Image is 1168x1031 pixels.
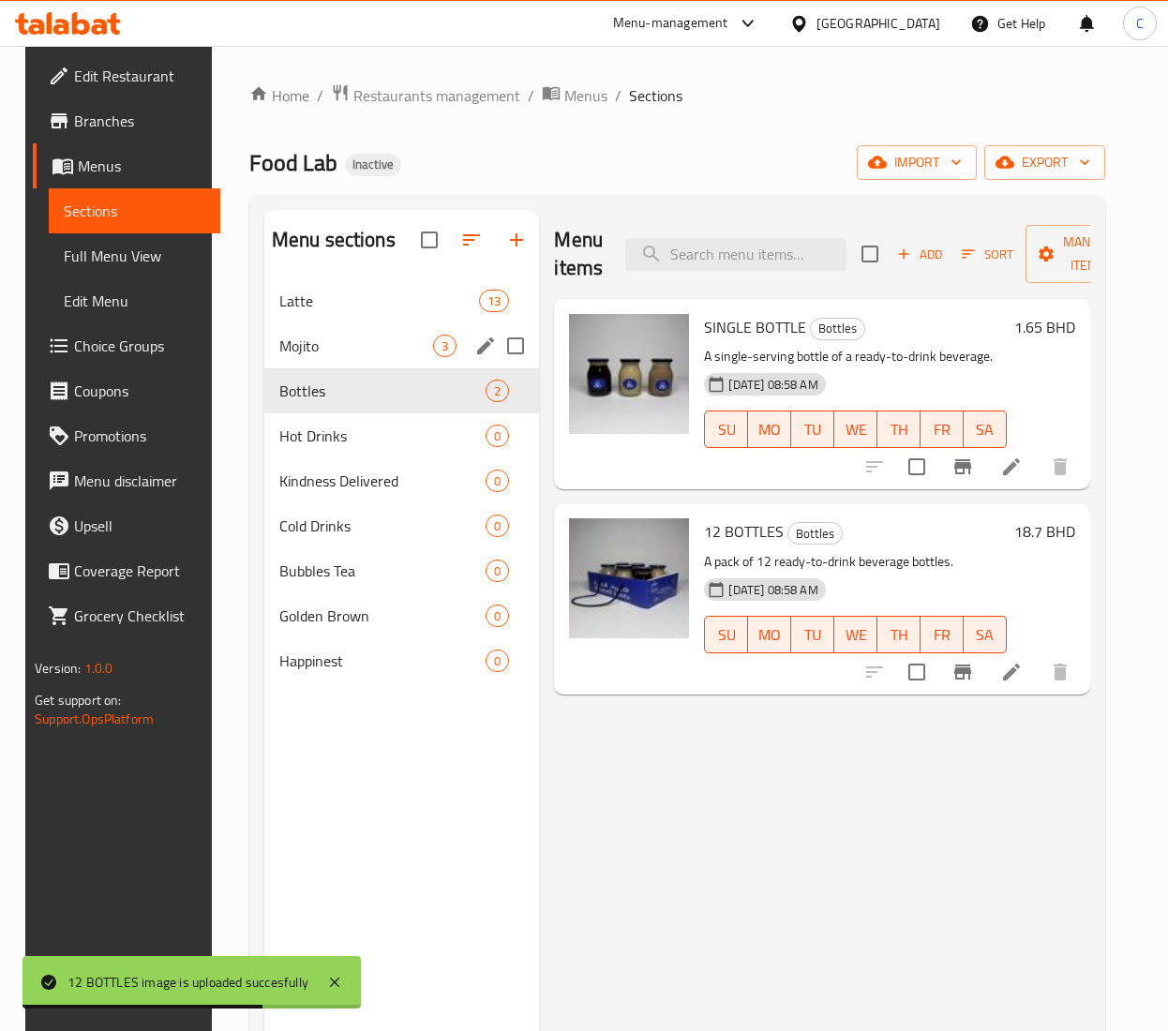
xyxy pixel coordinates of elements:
[78,155,205,177] span: Menus
[487,382,508,400] span: 2
[964,616,1007,653] button: SA
[962,244,1013,265] span: Sort
[410,220,449,260] span: Select all sections
[486,560,509,582] div: items
[272,226,396,254] h2: Menu sections
[877,411,921,448] button: TH
[1038,650,1083,695] button: delete
[569,518,689,638] img: 12 BOTTLES
[264,503,540,548] div: Cold Drinks0
[472,332,500,360] button: edit
[279,425,487,447] span: Hot Drinks
[885,416,913,443] span: TH
[33,413,220,458] a: Promotions
[486,470,509,492] div: items
[721,581,825,599] span: [DATE] 08:58 AM
[49,278,220,323] a: Edit Menu
[528,84,534,107] li: /
[345,157,401,172] span: Inactive
[921,616,964,653] button: FR
[940,650,985,695] button: Branch-specific-item
[1000,661,1023,683] a: Edit menu item
[564,84,607,107] span: Menus
[487,472,508,490] span: 0
[486,650,509,672] div: items
[33,323,220,368] a: Choice Groups
[834,411,877,448] button: WE
[494,217,539,262] button: Add section
[999,151,1090,174] span: export
[756,416,784,443] span: MO
[74,380,205,402] span: Coupons
[799,416,827,443] span: TU
[857,145,977,180] button: import
[971,621,999,649] span: SA
[928,621,956,649] span: FR
[449,217,494,262] span: Sort sections
[787,522,843,545] div: Bottles
[872,151,962,174] span: import
[940,444,985,489] button: Branch-specific-item
[788,523,842,545] span: Bottles
[712,621,741,649] span: SU
[791,411,834,448] button: TU
[33,548,220,593] a: Coverage Report
[928,416,956,443] span: FR
[279,515,487,537] span: Cold Drinks
[249,142,337,184] span: Food Lab
[264,593,540,638] div: Golden Brown0
[264,278,540,323] div: Latte13
[486,425,509,447] div: items
[486,515,509,537] div: items
[1038,444,1083,489] button: delete
[877,616,921,653] button: TH
[1136,13,1144,34] span: C
[950,240,1026,269] span: Sort items
[834,616,877,653] button: WE
[249,83,1105,108] nav: breadcrumb
[748,616,791,653] button: MO
[353,84,520,107] span: Restaurants management
[487,652,508,670] span: 0
[799,621,827,649] span: TU
[35,656,81,680] span: Version:
[542,83,607,108] a: Menus
[64,290,205,312] span: Edit Menu
[279,605,487,627] span: Golden Brown
[704,345,1006,368] p: A single-serving bottle of a ready-to-drink beverage.
[264,368,540,413] div: Bottles2
[264,271,540,691] nav: Menu sections
[74,470,205,492] span: Menu disclaimer
[1014,518,1075,545] h6: 18.7 BHD
[35,707,154,731] a: Support.OpsPlatform
[331,83,520,108] a: Restaurants management
[625,238,846,271] input: search
[49,233,220,278] a: Full Menu View
[264,413,540,458] div: Hot Drinks0
[921,411,964,448] button: FR
[279,335,434,357] span: Mojito
[317,84,323,107] li: /
[984,145,1105,180] button: export
[1041,231,1136,277] span: Manage items
[279,290,479,312] span: Latte
[33,53,220,98] a: Edit Restaurant
[756,621,784,649] span: MO
[249,84,309,107] a: Home
[613,12,728,35] div: Menu-management
[791,616,834,653] button: TU
[74,560,205,582] span: Coverage Report
[1026,225,1151,283] button: Manage items
[748,411,791,448] button: MO
[842,621,870,649] span: WE
[704,550,1006,574] p: A pack of 12 ready-to-drink beverage bottles.
[721,376,825,394] span: [DATE] 08:58 AM
[64,245,205,267] span: Full Menu View
[279,380,487,402] span: Bottles
[487,607,508,625] span: 0
[84,656,113,680] span: 1.0.0
[704,411,748,448] button: SU
[629,84,682,107] span: Sections
[487,562,508,580] span: 0
[486,380,509,402] div: items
